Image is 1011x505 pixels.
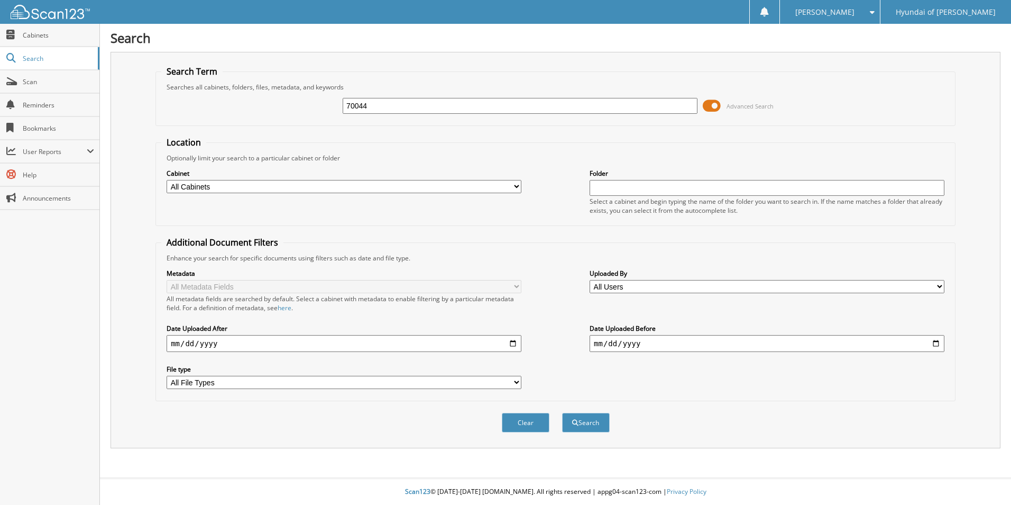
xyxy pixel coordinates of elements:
[23,147,87,156] span: User Reports
[795,9,854,15] span: [PERSON_NAME]
[23,54,93,63] span: Search
[161,237,283,248] legend: Additional Document Filters
[590,335,944,352] input: end
[727,102,774,110] span: Advanced Search
[23,194,94,203] span: Announcements
[502,413,549,432] button: Clear
[23,170,94,179] span: Help
[167,294,521,312] div: All metadata fields are searched by default. Select a cabinet with metadata to enable filtering b...
[590,324,944,333] label: Date Uploaded Before
[167,169,521,178] label: Cabinet
[590,197,944,215] div: Select a cabinet and begin typing the name of the folder you want to search in. If the name match...
[161,83,950,92] div: Searches all cabinets, folders, files, metadata, and keywords
[161,254,950,263] div: Enhance your search for specific documents using filters such as date and file type.
[11,5,90,19] img: scan123-logo-white.svg
[167,324,521,333] label: Date Uploaded After
[562,413,610,432] button: Search
[23,31,94,40] span: Cabinets
[161,137,206,148] legend: Location
[958,454,1011,505] iframe: Chat Widget
[167,365,521,374] label: File type
[405,487,430,496] span: Scan123
[590,269,944,278] label: Uploaded By
[23,124,94,133] span: Bookmarks
[590,169,944,178] label: Folder
[161,66,223,77] legend: Search Term
[167,335,521,352] input: start
[161,154,950,163] div: Optionally limit your search to a particular cabinet or folder
[167,269,521,278] label: Metadata
[23,101,94,110] span: Reminders
[667,487,706,496] a: Privacy Policy
[111,29,1000,47] h1: Search
[100,479,1011,505] div: © [DATE]-[DATE] [DOMAIN_NAME]. All rights reserved | appg04-scan123-com |
[278,303,291,312] a: here
[23,77,94,86] span: Scan
[896,9,996,15] span: Hyundai of [PERSON_NAME]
